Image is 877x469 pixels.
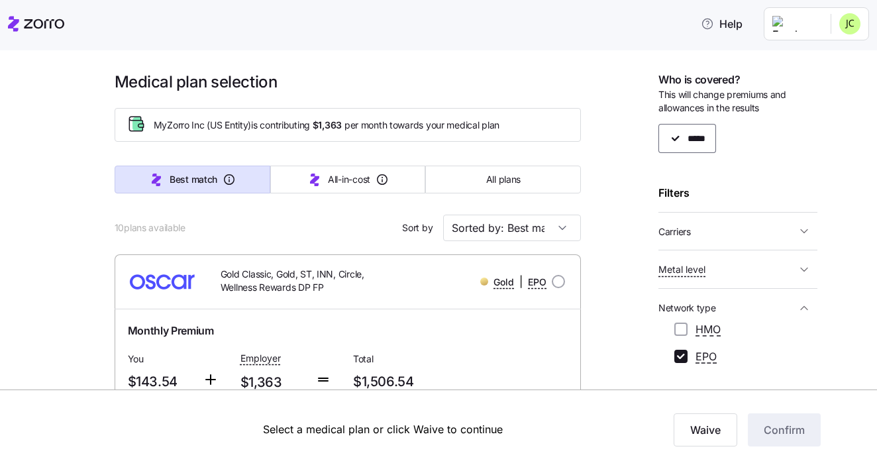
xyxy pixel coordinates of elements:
[115,221,185,234] span: 10 plans available
[493,276,514,289] span: Gold
[115,72,582,92] h1: Medical plan selection
[658,185,817,201] div: Filters
[701,16,743,32] span: Help
[313,119,342,132] span: $1,363
[658,294,817,321] button: Network type
[128,352,192,366] span: You
[674,413,737,446] button: Waive
[170,173,217,186] span: Best match
[658,263,705,276] span: Metal level
[480,274,546,290] div: |
[240,352,281,365] span: Employer
[125,266,199,297] img: Oscar
[263,421,631,438] div: Select a medical plan or click Waive to continue
[402,221,433,234] span: Sort by
[128,323,214,339] span: Monthly Premium
[353,352,455,366] span: Total
[528,276,546,289] span: EPO
[658,218,817,245] button: Carriers
[443,215,581,241] input: Order by dropdown
[696,321,721,338] span: HMO
[658,321,817,376] div: Network type
[658,72,740,88] span: Who is covered?
[154,119,499,132] span: MyZorro Inc (US Entity) is contributing per month towards your medical plan
[658,256,817,283] button: Metal level
[240,372,305,393] span: $1,363
[486,173,521,186] span: All plans
[772,16,820,32] img: Employer logo
[658,88,817,115] span: This will change premiums and allowances in the results
[658,225,691,238] span: Carriers
[839,13,860,34] img: 88208aa1bb67df0da1fd80abb5299cb9
[328,173,370,186] span: All-in-cost
[748,413,821,446] button: Confirm
[658,301,716,315] span: Network type
[221,268,380,295] span: Gold Classic, Gold, ST, INN, Circle, Wellness Rewards DP FP
[353,371,455,393] span: $1,506.54
[690,422,721,438] span: Waive
[696,348,717,365] span: EPO
[764,422,805,438] span: Confirm
[128,371,192,393] span: $143.54
[690,11,753,37] button: Help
